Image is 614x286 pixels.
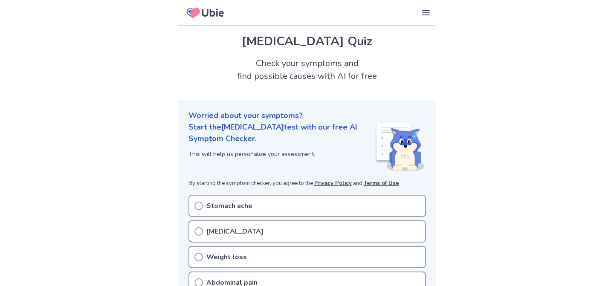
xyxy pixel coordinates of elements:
p: Weight loss [206,252,247,262]
p: Stomach ache [206,201,252,211]
p: Start the [MEDICAL_DATA] test with our free AI Symptom Checker. [188,121,375,144]
a: Privacy Policy [314,179,352,187]
p: This will help us personalize your assessment. [188,150,375,159]
img: Shiba [375,123,424,171]
h1: [MEDICAL_DATA] Quiz [188,32,426,50]
p: By starting the symptom checker, you agree to the and [188,179,426,188]
a: Terms of Use [364,179,399,187]
p: [MEDICAL_DATA] [206,226,264,237]
p: Worried about your symptoms? [188,110,426,121]
h2: Check your symptoms and find possible causes with AI for free [178,57,436,83]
